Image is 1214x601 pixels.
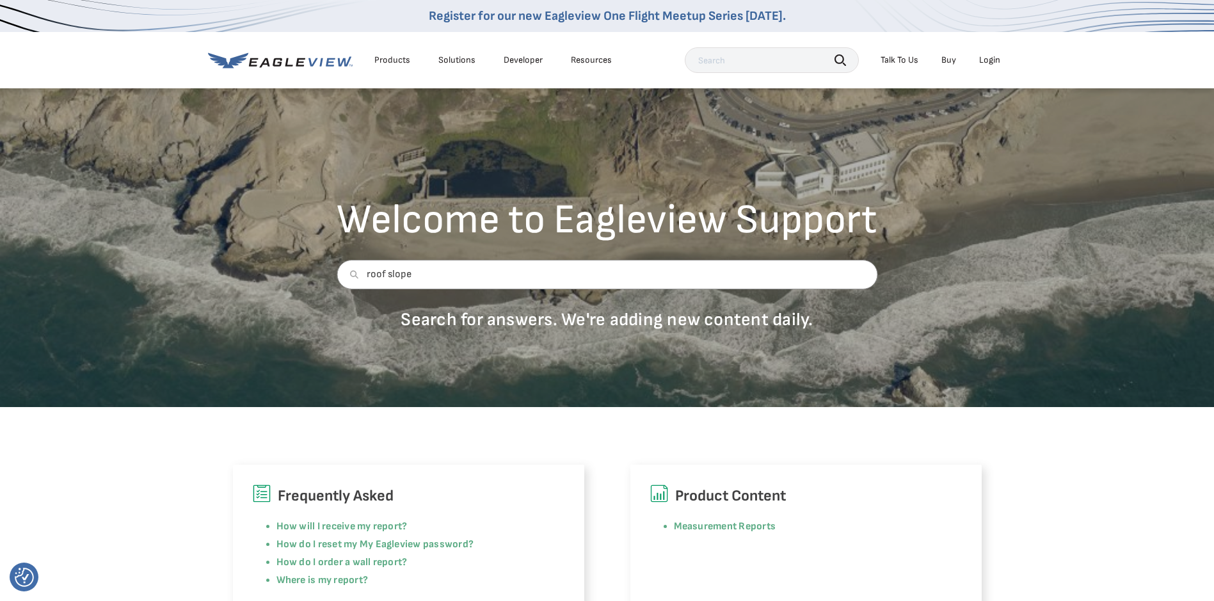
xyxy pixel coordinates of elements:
div: Products [374,54,410,66]
a: Register for our new Eagleview One Flight Meetup Series [DATE]. [429,8,786,24]
a: How do I order a wall report? [276,556,408,568]
div: Solutions [438,54,475,66]
div: Talk To Us [881,54,918,66]
h6: Product Content [650,484,962,508]
p: Search for answers. We're adding new content daily. [337,309,877,331]
a: Measurement Reports [674,520,776,533]
div: Resources [571,54,612,66]
img: Revisit consent button [15,568,34,587]
h6: Frequently Asked [252,484,565,508]
button: Consent Preferences [15,568,34,587]
a: Buy [941,54,956,66]
a: Where is my report? [276,574,369,586]
div: Login [979,54,1000,66]
h2: Welcome to Eagleview Support [337,200,877,241]
a: How will I receive my report? [276,520,408,533]
input: Search [685,47,859,73]
a: Developer [504,54,543,66]
a: How do I reset my My Eagleview password? [276,538,474,550]
input: Search support content [337,260,877,289]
